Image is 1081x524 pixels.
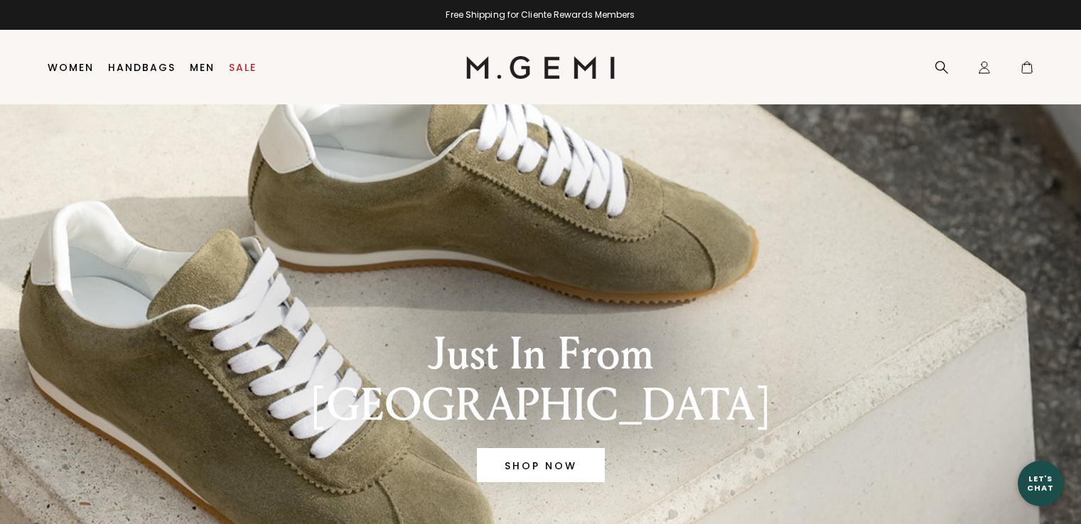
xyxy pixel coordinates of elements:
[294,329,787,431] div: Just In From [GEOGRAPHIC_DATA]
[190,62,215,73] a: Men
[466,56,615,79] img: M.Gemi
[477,448,605,482] a: Banner primary button
[1018,474,1063,492] div: Let's Chat
[48,62,94,73] a: Women
[229,62,257,73] a: Sale
[108,62,176,73] a: Handbags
